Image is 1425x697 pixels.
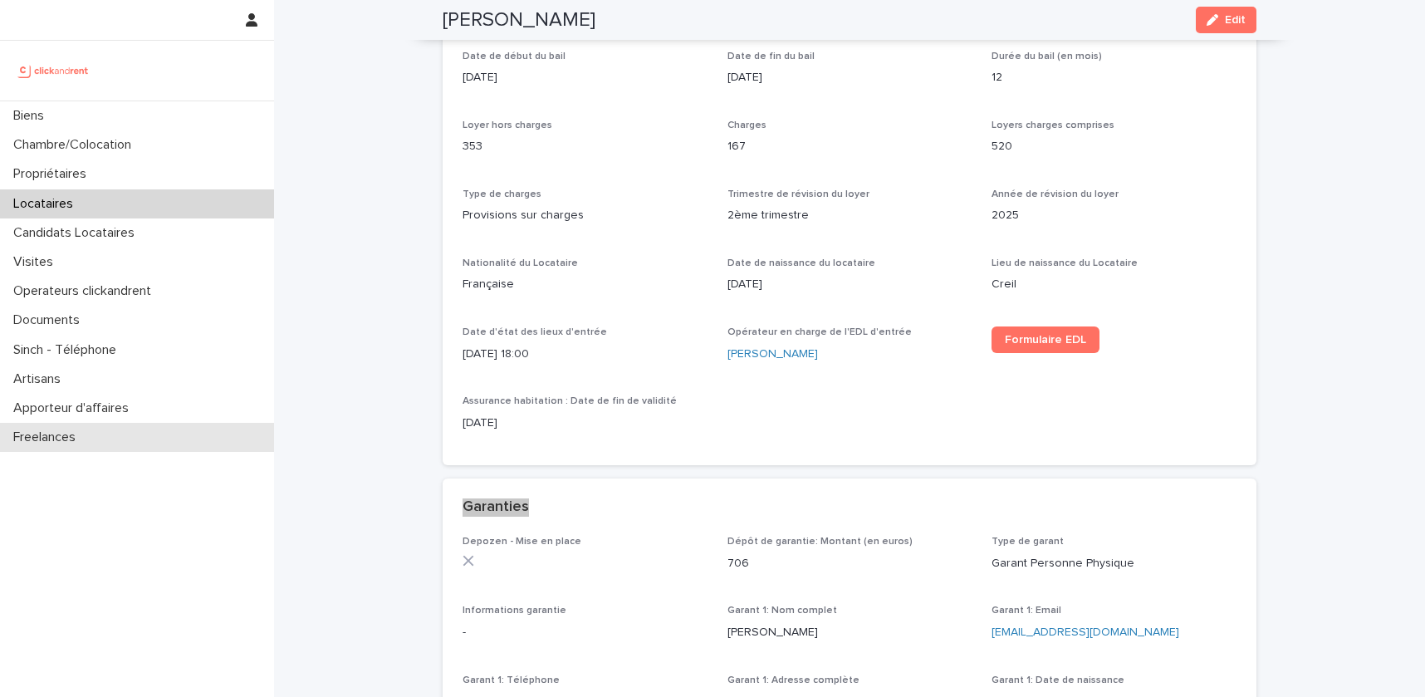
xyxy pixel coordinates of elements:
[727,327,912,337] span: Opérateur en charge de l'EDL d'entrée
[7,108,57,124] p: Biens
[7,137,144,153] p: Chambre/Colocation
[992,675,1124,685] span: Garant 1: Date de naissance
[7,371,74,387] p: Artisans
[463,120,552,130] span: Loyer hors charges
[992,537,1064,547] span: Type de garant
[992,52,1102,61] span: Durée du bail (en mois)
[727,189,869,199] span: Trimestre de révision du loyer
[7,254,66,270] p: Visites
[463,498,529,517] h2: Garanties
[463,69,708,86] p: [DATE]
[463,258,578,268] span: Nationalité du Locataire
[7,283,164,299] p: Operateurs clickandrent
[992,120,1114,130] span: Loyers charges comprises
[7,166,100,182] p: Propriétaires
[727,138,972,155] p: 167
[463,327,607,337] span: Date d'état des lieux d'entrée
[727,346,818,363] a: [PERSON_NAME]
[463,675,560,685] span: Garant 1: Téléphone
[7,196,86,212] p: Locataires
[992,189,1119,199] span: Année de révision du loyer
[727,675,859,685] span: Garant 1: Adresse complète
[463,415,708,432] p: [DATE]
[463,207,708,224] p: Provisions sur charges
[463,396,677,406] span: Assurance habitation : Date de fin de validité
[443,8,595,32] h2: [PERSON_NAME]
[1196,7,1256,33] button: Edit
[463,276,708,293] p: Française
[727,120,766,130] span: Charges
[463,189,541,199] span: Type de charges
[463,606,566,616] span: Informations garantie
[992,207,1236,224] p: 2025
[7,225,148,241] p: Candidats Locataires
[1225,14,1246,26] span: Edit
[1005,334,1086,346] span: Formulaire EDL
[992,326,1099,353] a: Formulaire EDL
[727,69,972,86] p: [DATE]
[992,626,1179,638] a: [EMAIL_ADDRESS][DOMAIN_NAME]
[992,606,1061,616] span: Garant 1: Email
[7,312,93,328] p: Documents
[727,258,875,268] span: Date de naissance du locataire
[463,138,708,155] p: 353
[463,346,708,363] p: [DATE] 18:00
[992,69,1236,86] p: 12
[7,342,130,358] p: Sinch - Téléphone
[992,555,1236,572] p: Garant Personne Physique
[7,429,89,445] p: Freelances
[463,624,708,641] p: -
[727,537,913,547] span: Dépôt de garantie: Montant (en euros)
[992,276,1236,293] p: Creil
[727,276,972,293] p: [DATE]
[13,54,94,87] img: UCB0brd3T0yccxBKYDjQ
[992,138,1236,155] p: 520
[463,537,581,547] span: Depozen - Mise en place
[727,555,972,572] p: 706
[727,52,815,61] span: Date de fin du bail
[7,400,142,416] p: Apporteur d'affaires
[727,624,972,641] p: [PERSON_NAME]
[463,52,566,61] span: Date de début du bail
[992,258,1138,268] span: Lieu de naissance du Locataire
[727,606,837,616] span: Garant 1: Nom complet
[727,207,972,224] p: 2ème trimestre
